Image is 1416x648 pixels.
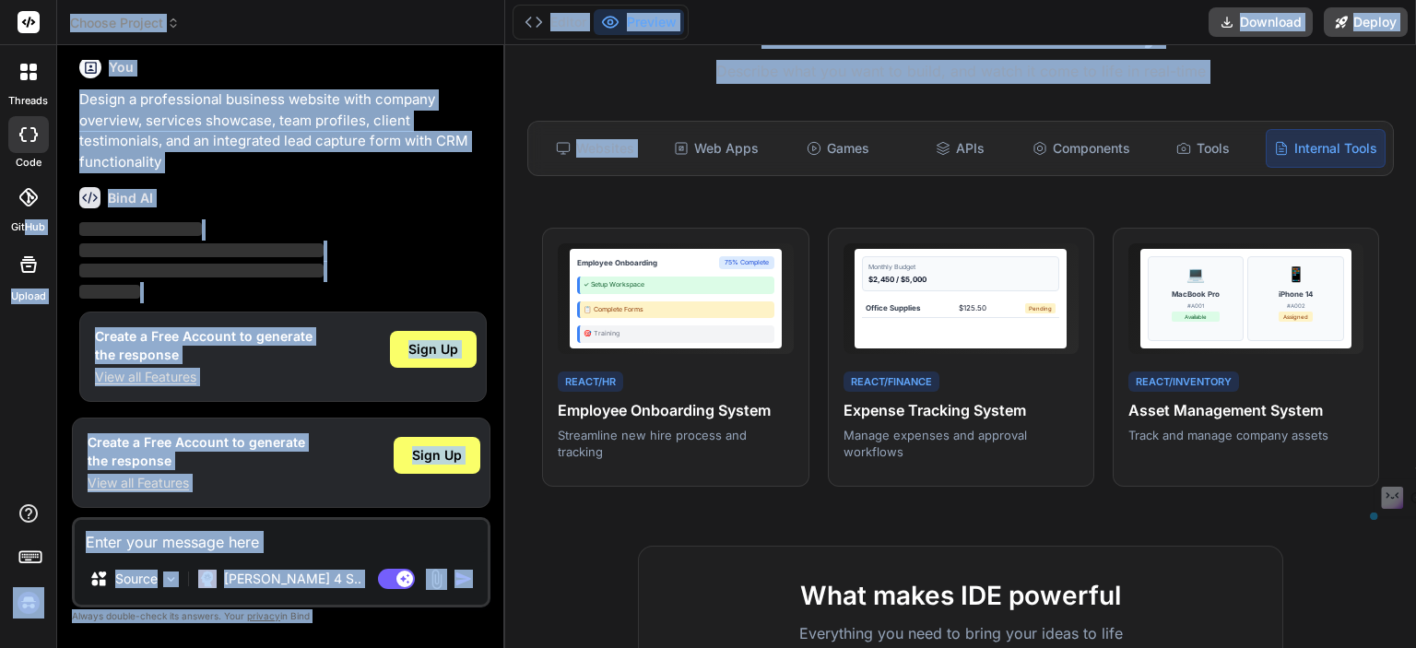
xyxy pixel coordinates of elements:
[1025,303,1056,313] div: Pending
[668,622,1253,644] p: Everything you need to bring your ideas to life
[558,427,793,460] p: Streamline new hire process and tracking
[577,277,774,294] div: ✓ Setup Workspace
[1022,129,1140,168] div: Components
[16,155,41,171] label: code
[959,302,986,313] div: $125.50
[79,89,487,172] p: Design a professional business website with company overview, services showcase, team profiles, c...
[88,433,305,470] h1: Create a Free Account to generate the response
[1172,301,1220,310] div: #A001
[1279,301,1313,310] div: #A002
[426,569,447,590] img: attachment
[79,243,324,257] span: ‌
[594,9,684,35] button: Preview
[72,607,490,625] p: Always double-check its answers. Your in Bind
[8,93,48,109] label: threads
[1128,371,1239,393] div: React/Inventory
[198,570,217,588] img: Claude 4 Sonnet
[577,257,657,268] div: Employee Onboarding
[866,302,920,313] div: Office Supplies
[516,60,1405,84] p: Describe what you want to build, and watch it come to life in real-time
[1172,312,1220,322] div: Available
[1172,289,1220,300] div: MacBook Pro
[901,129,1019,168] div: APIs
[668,576,1253,615] h2: What makes IDE powerful
[95,327,313,364] h1: Create a Free Account to generate the response
[1209,7,1313,37] button: Download
[558,399,793,421] h4: Employee Onboarding System
[1186,263,1205,285] div: 💻
[868,263,1053,273] div: Monthly Budget
[224,570,361,588] p: [PERSON_NAME] 4 S..
[536,129,654,168] div: Websites
[115,570,158,588] p: Source
[163,571,179,587] img: Pick Models
[247,610,280,621] span: privacy
[109,58,134,77] h6: You
[1144,129,1262,168] div: Tools
[13,587,44,619] img: signin
[70,14,180,32] span: Choose Project
[1266,129,1386,168] div: Internal Tools
[408,340,458,359] span: Sign Up
[79,222,202,236] span: ‌
[779,129,897,168] div: Games
[79,285,140,299] span: ‌
[1128,427,1363,443] p: Track and manage company assets
[844,371,939,393] div: React/Finance
[577,325,774,343] div: 🎯 Training
[79,264,324,277] span: ‌
[11,289,46,304] label: Upload
[1128,399,1363,421] h4: Asset Management System
[1279,312,1313,322] div: Assigned
[95,368,313,386] p: View all Features
[454,570,473,588] img: icon
[108,189,153,207] h6: Bind AI
[1324,7,1408,37] button: Deploy
[844,427,1079,460] p: Manage expenses and approval workflows
[558,371,623,393] div: React/HR
[577,301,774,319] div: 📋 Complete Forms
[88,474,305,492] p: View all Features
[11,219,45,235] label: GitHub
[844,399,1079,421] h4: Expense Tracking System
[517,9,594,35] button: Editor
[1287,263,1305,285] div: 📱
[412,446,462,465] span: Sign Up
[657,129,775,168] div: Web Apps
[868,274,1053,285] div: $2,450 / $5,000
[1279,289,1313,300] div: iPhone 14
